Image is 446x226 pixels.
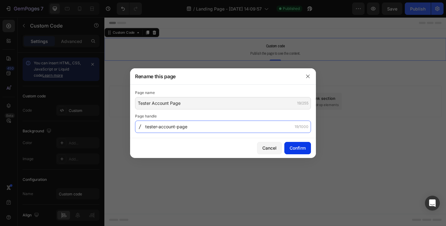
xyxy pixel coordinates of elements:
div: Custom Code [8,14,34,19]
div: Page name [135,90,311,96]
span: Add section [171,71,201,78]
div: Confirm [290,145,306,151]
h3: Rename this page [135,73,176,80]
div: 19/255 [297,100,308,106]
div: Add blank section [213,85,251,92]
div: Choose templates [119,85,157,92]
span: inspired by CRO experts [116,93,159,98]
span: then drag & drop elements [208,93,255,98]
div: Cancel [262,145,277,151]
div: Generate layout [168,85,200,92]
button: Cancel [257,142,282,154]
div: Open Intercom Messenger [425,196,440,211]
div: 19/1000 [295,124,308,130]
div: Page handle [135,113,311,119]
button: Confirm [284,142,311,154]
span: from URL or image [167,93,200,98]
